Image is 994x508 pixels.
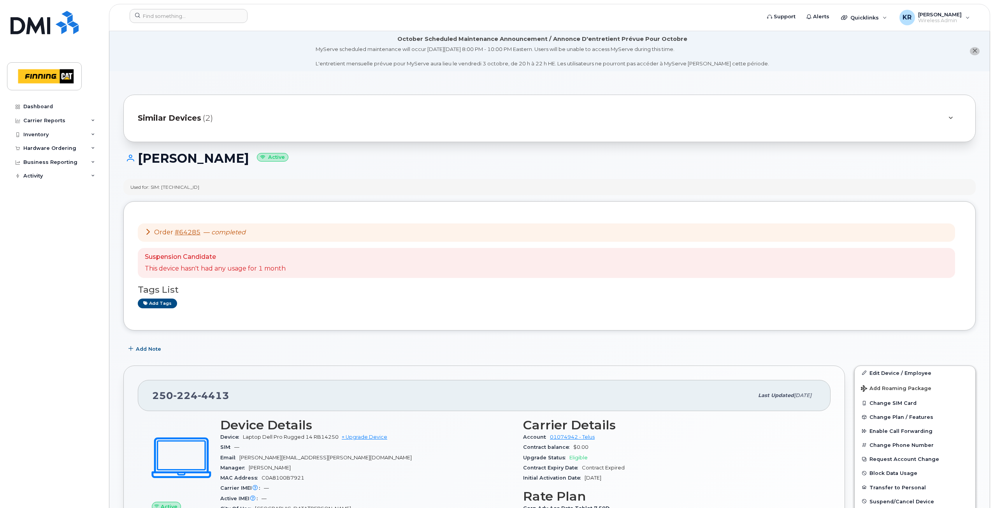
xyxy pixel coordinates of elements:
span: 224 [173,390,198,401]
span: Initial Activation Date [523,475,585,481]
a: 01074942 - Telus [550,434,595,440]
span: 4413 [198,390,229,401]
h1: [PERSON_NAME] [123,151,976,165]
span: — [262,496,267,501]
span: Suspend/Cancel Device [869,498,934,504]
button: Enable Call Forwarding [855,424,975,438]
span: — [264,485,269,491]
span: Carrier IMEI [220,485,264,491]
p: Suspension Candidate [145,253,286,262]
span: Add Roaming Package [861,385,931,393]
h3: Tags List [138,285,961,295]
span: — [234,444,239,450]
small: Active [257,153,288,162]
span: Last updated [758,392,794,398]
span: Contract Expired [582,465,625,471]
span: SIM [220,444,234,450]
span: Device [220,434,243,440]
button: Change SIM Card [855,396,975,410]
span: Contract Expiry Date [523,465,582,471]
h3: Carrier Details [523,418,817,432]
span: Active IMEI [220,496,262,501]
span: Account [523,434,550,440]
span: 250 [152,390,229,401]
button: Block Data Usage [855,466,975,480]
span: [PERSON_NAME] [249,465,291,471]
span: Add Note [136,345,161,353]
button: Request Account Change [855,452,975,466]
h3: Rate Plan [523,489,817,503]
button: Add Note [123,342,168,356]
span: Upgrade Status [523,455,569,461]
a: #64285 [175,229,200,236]
span: Enable Call Forwarding [869,428,933,434]
div: October Scheduled Maintenance Announcement / Annonce D'entretient Prévue Pour Octobre [397,35,687,43]
span: $0.00 [573,444,588,450]
span: Email [220,455,239,461]
a: + Upgrade Device [342,434,387,440]
button: Transfer to Personal [855,480,975,494]
span: Change Plan / Features [869,414,933,420]
span: [DATE] [794,392,811,398]
span: MAC Address [220,475,262,481]
span: Contract balance [523,444,573,450]
span: Manager [220,465,249,471]
span: (2) [203,112,213,124]
iframe: Messenger Launcher [960,474,988,502]
div: Used for: SIM: [TECHNICAL_ID] [130,184,199,190]
em: completed [211,229,246,236]
span: [DATE] [585,475,601,481]
button: close notification [970,47,980,55]
span: Laptop Dell Pro Rugged 14 RB14250 [243,434,339,440]
p: This device hasn't had any usage for 1 month [145,264,286,273]
span: Eligible [569,455,588,461]
span: [PERSON_NAME][EMAIL_ADDRESS][PERSON_NAME][DOMAIN_NAME] [239,455,412,461]
div: MyServe scheduled maintenance will occur [DATE][DATE] 8:00 PM - 10:00 PM Eastern. Users will be u... [316,46,769,67]
span: — [204,229,246,236]
button: Change Phone Number [855,438,975,452]
span: Similar Devices [138,112,201,124]
a: Edit Device / Employee [855,366,975,380]
a: Add tags [138,299,177,308]
span: C0A8100B7921 [262,475,304,481]
h3: Device Details [220,418,514,432]
button: Add Roaming Package [855,380,975,396]
button: Change Plan / Features [855,410,975,424]
span: Order [154,229,173,236]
